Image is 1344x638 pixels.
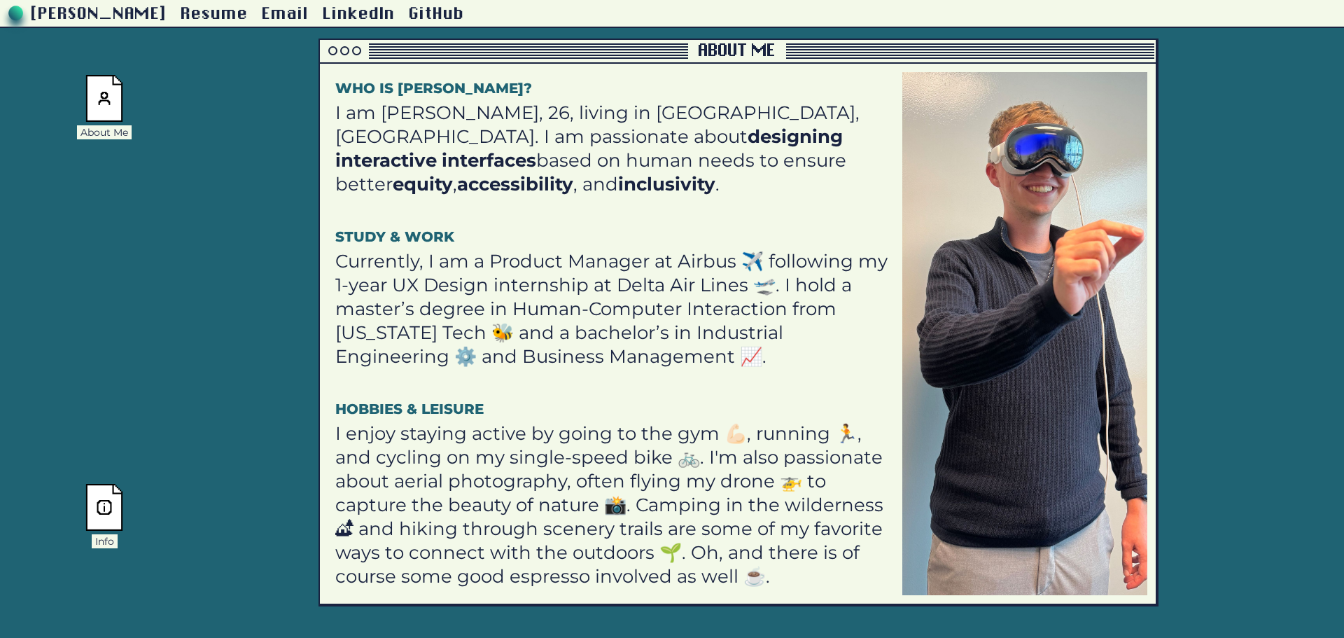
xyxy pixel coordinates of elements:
a: LinkedIn [323,6,396,23]
a: [PERSON_NAME] [31,6,167,23]
strong: inclusivity [618,173,715,195]
strong: equity [393,173,453,195]
a: Resume [181,6,248,23]
div: About Me [695,43,779,60]
p: I enjoy staying active by going to the gym 💪🏻, running 🏃, and cycling on my single-speed bike 🚲. ... [335,422,892,588]
a: Email [262,6,309,23]
h4: Hobbies & Leisure [335,382,892,418]
a: GitHub [409,6,465,23]
h1: Who is [PERSON_NAME]? [335,79,892,97]
h4: Study & Work [335,210,892,246]
div: About Me [77,125,132,139]
div: Info [92,534,118,548]
strong: accessibility [457,173,573,195]
p: I am [PERSON_NAME], 26, living in [GEOGRAPHIC_DATA], [GEOGRAPHIC_DATA]. I am passionate about bas... [335,101,892,196]
p: Currently, I am a Product Manager at Airbus ✈️ following my 1-year UX Design internship at Delta ... [335,249,892,368]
